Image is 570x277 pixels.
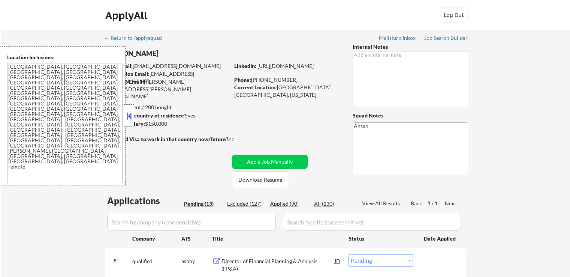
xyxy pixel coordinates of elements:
div: ashby [181,257,212,265]
a: ← Return to /applysquad [104,35,169,42]
div: Date Applied [424,235,457,242]
div: yes [105,112,227,119]
input: Search by title (case sensitive) [283,213,461,231]
div: [EMAIL_ADDRESS][DOMAIN_NAME] [105,62,229,70]
strong: Phone: [234,77,251,83]
div: [EMAIL_ADDRESS][DOMAIN_NAME] [105,70,229,85]
div: Next [445,200,457,207]
strong: LinkedIn: [234,63,256,69]
strong: Current Location: [234,84,277,90]
div: All (230) [314,200,352,208]
a: Job Search Builder [424,35,468,42]
div: [PERSON_NAME][EMAIL_ADDRESS][PERSON_NAME][DOMAIN_NAME] [105,78,229,100]
div: #1 [113,257,126,265]
div: ATS [181,235,212,242]
a: Mailslurp Inbox [379,35,416,42]
div: Applications [107,196,181,205]
div: Back [411,200,423,207]
strong: Can work in country of residence?: [105,112,188,119]
div: qualified [132,257,181,265]
div: Mailslurp Inbox [379,35,416,41]
div: ← Return to /applysquad [104,35,169,41]
div: ApplyAll [105,9,150,22]
div: Director of Financial Planning & Analysis (FP&A) [221,257,335,272]
button: Log Out [439,8,469,23]
input: Search by company (case sensitive) [107,213,276,231]
div: Internal Notes [353,43,468,51]
div: Title [212,235,341,242]
div: [PERSON_NAME] [105,49,259,58]
div: Pending (13) [184,200,221,208]
div: no [229,135,250,143]
div: [PHONE_NUMBER] [234,76,340,84]
div: Applied (90) [270,200,308,208]
div: Squad Notes [353,112,468,119]
div: 1 / 1 [428,200,445,207]
div: Status [349,232,413,245]
div: [GEOGRAPHIC_DATA], [GEOGRAPHIC_DATA], [US_STATE] [234,84,340,98]
div: Excluded (127) [227,200,265,208]
button: Download Resume [233,171,288,188]
button: Add a Job Manually [232,155,308,169]
div: View All Results [362,200,402,207]
div: Location Inclusions: [7,54,123,61]
a: [URL][DOMAIN_NAME] [257,63,314,69]
div: 90 sent / 200 bought [105,104,229,111]
div: $150,000 [105,120,229,128]
strong: Will need Visa to work in that country now/future?: [105,136,230,142]
div: JD [334,254,341,268]
div: Company [132,235,181,242]
div: Job Search Builder [424,35,468,41]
